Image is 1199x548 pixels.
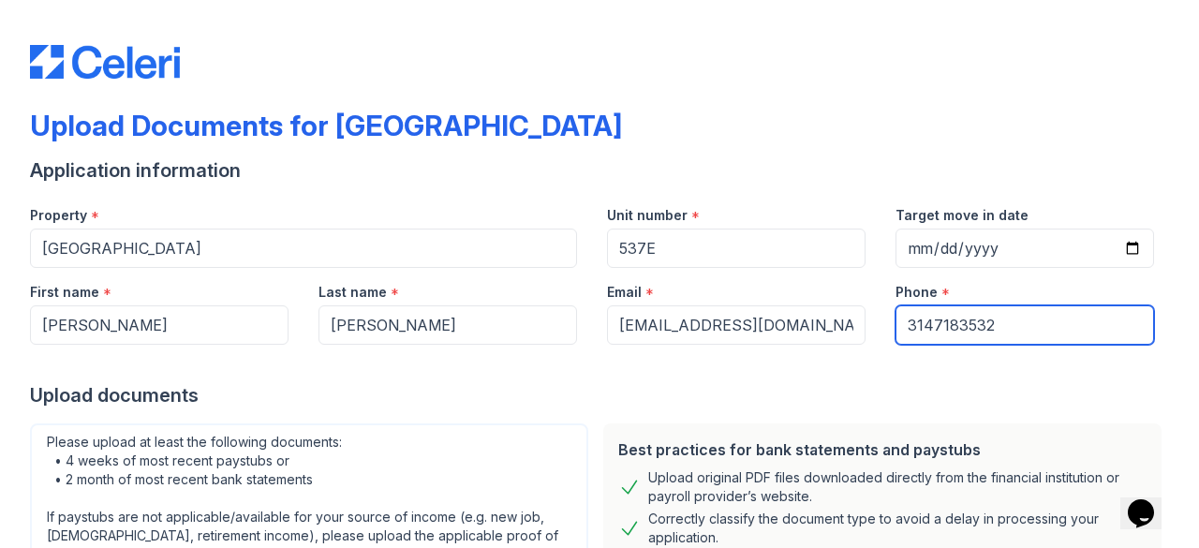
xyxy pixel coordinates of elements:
div: Best practices for bank statements and paystubs [618,438,1147,461]
div: Upload original PDF files downloaded directly from the financial institution or payroll provider’... [648,468,1147,506]
label: Phone [896,283,938,302]
div: Upload documents [30,382,1169,408]
div: Application information [30,157,1169,184]
img: CE_Logo_Blue-a8612792a0a2168367f1c8372b55b34899dd931a85d93a1a3d3e32e68fde9ad4.png [30,45,180,79]
label: Target move in date [896,206,1029,225]
label: First name [30,283,99,302]
label: Email [607,283,642,302]
iframe: chat widget [1120,473,1180,529]
label: Property [30,206,87,225]
label: Unit number [607,206,688,225]
label: Last name [318,283,387,302]
div: Upload Documents for [GEOGRAPHIC_DATA] [30,109,622,142]
div: Correctly classify the document type to avoid a delay in processing your application. [648,510,1147,547]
